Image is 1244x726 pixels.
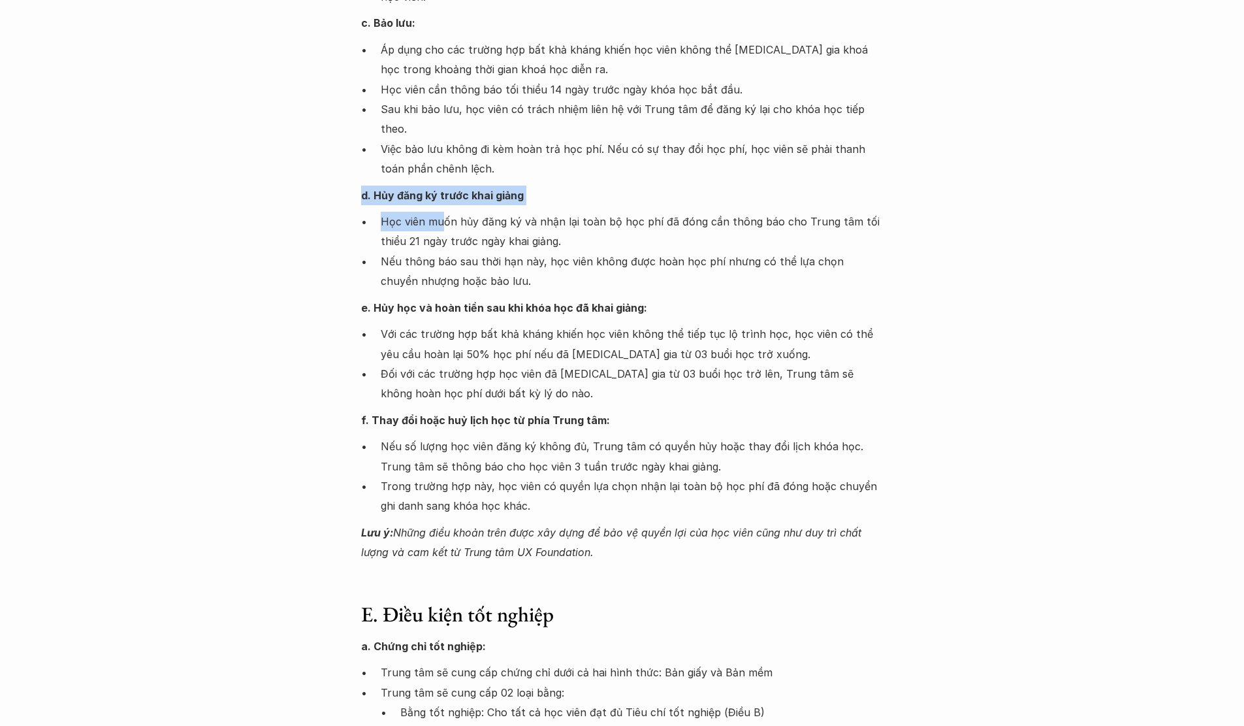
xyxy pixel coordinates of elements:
p: Trung tâm sẽ cung cấp chứng chỉ dưới cả hai hình thức: Bản giấy và Bản mềm [381,663,884,682]
strong: e. Hủy học và hoàn tiền sau khi khóa học đã khai giảng: [361,301,647,314]
strong: d. Hủy đăng ký trước khai giảng [361,189,524,202]
p: Trong trường hợp này, học viên có quyền lựa chọn nhận lại toàn bộ học phí đã đóng hoặc chuyển ghi... [381,476,884,516]
p: Trung tâm sẽ cung cấp 02 loại bằng: [381,683,884,702]
p: Sau khi bảo lưu, học viên có trách nhiệm liên hệ với Trung tâm để đăng ký lại cho khóa học tiếp t... [381,99,884,139]
p: Với các trường hợp bất khả kháng khiến học viên không thể tiếp tục lộ trình học, học viên có thể ... [381,324,884,364]
p: Nếu thông báo sau thời hạn này, học viên không được hoàn học phí nhưng có thể lựa chọn chuyển như... [381,252,884,291]
strong: c. Bảo lưu: [361,16,415,29]
p: Đối với các trường hợp học viên đã [MEDICAL_DATA] gia từ 03 buổi học trở lên, Trung tâm sẽ không ... [381,364,884,404]
p: Nếu số lượng học viên đăng ký không đủ, Trung tâm có quyền hủy hoặc thay đổi lịch khóa học. Trung... [381,437,884,476]
p: Học viên cần thông báo tối thiểu 14 ngày trước ngày khóa học bắt đầu. [381,80,884,99]
p: Việc bảo lưu không đi kèm hoàn trả học phí. Nếu có sự thay đổi học phí, học viên sẽ phải thanh to... [381,139,884,179]
p: Bằng tốt nghiệp: Cho tất cả học viên đạt đủ Tiêu chí tốt nghiệp (Điều B) [400,702,884,722]
strong: Lưu ý: [361,526,393,539]
h3: E. Điều kiện tốt nghiệp [361,602,884,627]
strong: f. Thay đổi hoặc huỷ lịch học từ phía Trung tâm: [361,414,610,427]
p: Áp dụng cho các trường hợp bất khả kháng khiến học viên không thể [MEDICAL_DATA] gia khoá học tro... [381,40,884,80]
strong: a. Chứng chỉ tốt nghiệp: [361,640,486,653]
em: Những điều khoản trên được xây dựng để bảo vệ quyền lợi của học viên cũng như duy trì chất lượng ... [361,526,865,559]
p: Học viên muốn hủy đăng ký và nhận lại toàn bộ học phí đã đóng cần thông báo cho Trung tâm tối thi... [381,212,884,252]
